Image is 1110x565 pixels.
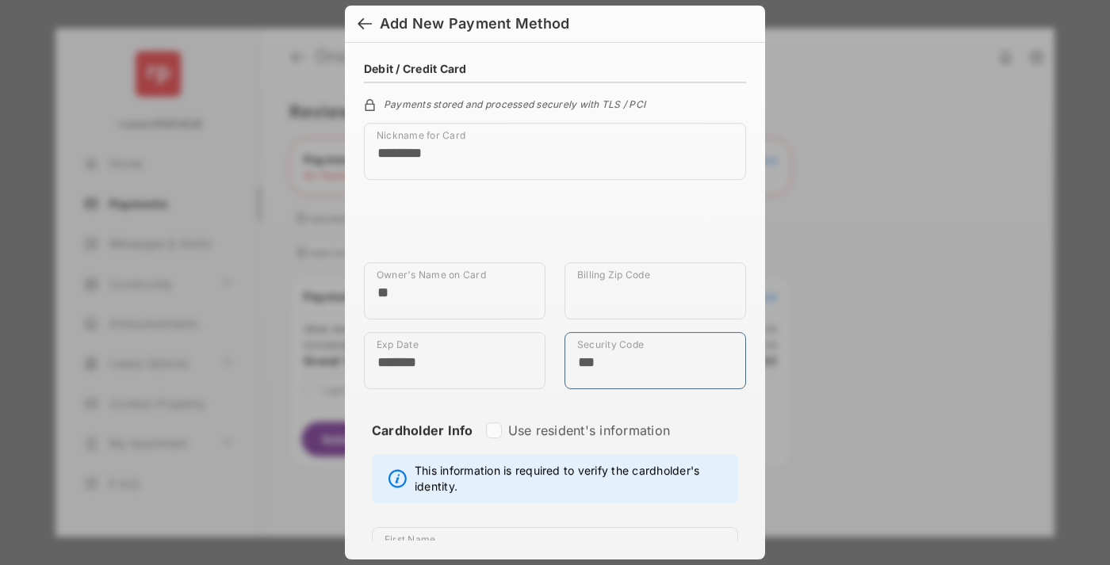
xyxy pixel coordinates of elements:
span: This information is required to verify the cardholder's identity. [415,463,729,494]
label: Use resident's information [508,422,670,438]
div: Payments stored and processed securely with TLS / PCI [364,96,746,110]
h4: Debit / Credit Card [364,62,467,75]
iframe: Credit card field [364,193,746,262]
strong: Cardholder Info [372,422,473,467]
div: Add New Payment Method [380,15,569,32]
